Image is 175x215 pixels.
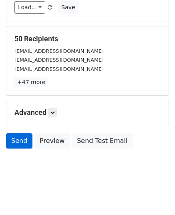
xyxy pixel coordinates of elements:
[6,133,32,149] a: Send
[14,1,45,14] a: Load...
[58,1,78,14] button: Save
[135,177,175,215] iframe: Chat Widget
[14,48,104,54] small: [EMAIL_ADDRESS][DOMAIN_NAME]
[14,77,48,87] a: +47 more
[72,133,133,149] a: Send Test Email
[14,57,104,63] small: [EMAIL_ADDRESS][DOMAIN_NAME]
[14,108,161,117] h5: Advanced
[14,66,104,72] small: [EMAIL_ADDRESS][DOMAIN_NAME]
[34,133,70,149] a: Preview
[14,34,161,43] h5: 50 Recipients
